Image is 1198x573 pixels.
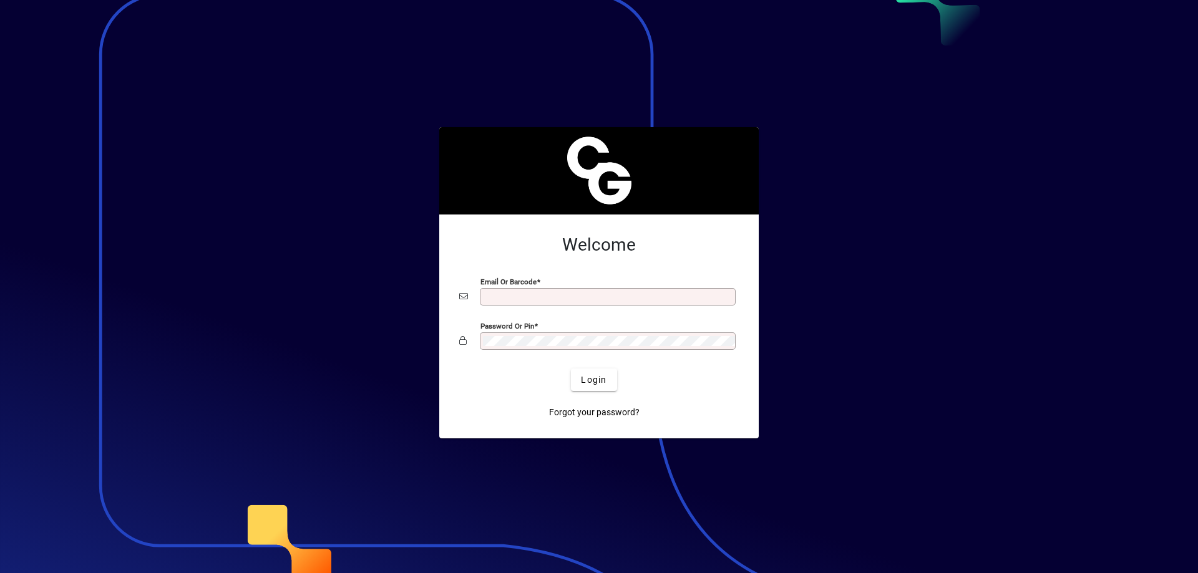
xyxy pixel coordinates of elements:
mat-label: Email or Barcode [480,277,537,286]
span: Forgot your password? [549,406,640,419]
h2: Welcome [459,234,739,256]
button: Login [571,368,616,391]
a: Forgot your password? [544,401,645,423]
mat-label: Password or Pin [480,322,534,330]
span: Login [581,373,606,387]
